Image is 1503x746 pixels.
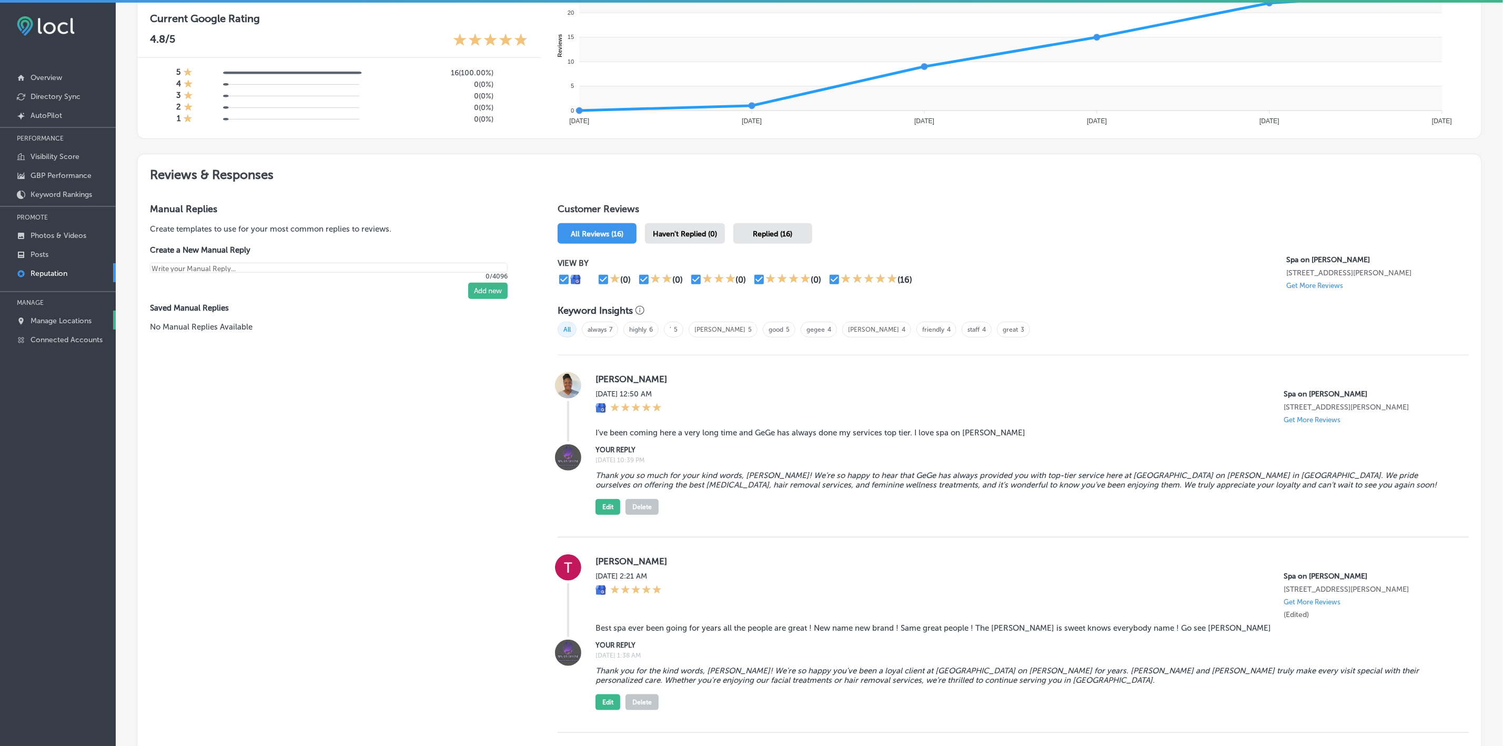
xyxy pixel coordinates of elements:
label: [PERSON_NAME] [596,374,1452,384]
tspan: 5 [571,83,574,89]
button: Delete [626,499,659,515]
label: Saved Manual Replies [150,303,524,313]
div: 1 Star [184,102,193,114]
h4: 4 [176,79,181,91]
label: YOUR REPLY [596,641,1452,649]
p: VIEW BY [558,258,1287,268]
h1: Customer Reviews [558,203,1469,219]
img: Image [555,640,581,666]
h4: 1 [177,114,180,125]
label: [DATE] 1:38 AM [596,652,1452,659]
a: good [769,326,783,333]
h5: 0 ( 0% ) [385,103,493,112]
p: Keyword Rankings [31,190,92,199]
a: highly [629,326,647,333]
p: No Manual Replies Available [150,321,524,333]
h4: 5 [176,67,180,79]
a: 4 [982,326,986,333]
p: AutoPilot [31,111,62,120]
p: Create templates to use for your most common replies to reviews. [150,223,524,235]
tspan: [DATE] [914,117,934,125]
a: ’ [670,326,671,333]
div: (0) [620,275,631,285]
tspan: 15 [567,34,573,41]
p: Directory Sync [31,92,80,101]
tspan: [DATE] [1432,117,1452,125]
p: Photos & Videos [31,231,86,240]
a: 5 [748,326,752,333]
div: 5 Stars [841,273,897,286]
h3: Manual Replies [150,203,524,215]
a: friendly [922,326,944,333]
label: Create a New Manual Reply [150,245,508,255]
h5: 0 ( 0% ) [385,115,493,124]
tspan: 10 [567,58,573,65]
tspan: 20 [567,9,573,16]
blockquote: Best spa ever been going for years all the people are great ! New name new brand ! Same great peo... [596,623,1452,633]
div: 1 Star [184,79,193,91]
h4: 2 [176,102,181,114]
h5: 16 ( 100.00% ) [385,68,493,77]
div: 1 Star [184,91,193,102]
div: 5 Stars [610,585,662,596]
p: 2301 Devine Street [1284,403,1452,412]
a: staff [967,326,980,333]
div: 3 Stars [702,273,736,286]
p: 2301 Devine Street [1284,585,1452,594]
tspan: [DATE] [1259,117,1279,125]
p: 0/4096 [150,273,508,280]
label: [DATE] 12:50 AM [596,390,662,399]
tspan: 0 [571,107,574,114]
p: Spa on Devine [1287,255,1469,264]
h5: 0 ( 0% ) [385,80,493,89]
a: 4 [947,326,951,333]
h2: Reviews & Responses [137,154,1481,191]
tspan: [DATE] [569,117,589,125]
a: gegee [806,326,825,333]
img: fda3e92497d09a02dc62c9cd864e3231.png [17,16,75,36]
a: 4 [828,326,831,333]
a: great [1003,326,1018,333]
label: [DATE] 10:39 PM [596,456,1452,464]
a: 4 [902,326,905,333]
a: 5 [786,326,790,333]
a: [PERSON_NAME] [694,326,745,333]
label: [DATE] 2:21 AM [596,572,662,581]
div: 5 Stars [610,403,662,414]
a: always [588,326,607,333]
p: Visibility Score [31,152,79,161]
button: Add new [468,283,508,299]
blockquote: Thank you so much for your kind words, [PERSON_NAME]! We’re so happy to hear that GeGe has always... [596,471,1452,490]
div: 4 Stars [765,273,811,286]
span: Haven't Replied (0) [653,230,717,238]
div: (0) [811,275,821,285]
div: 4.8 Stars [453,33,528,49]
a: [PERSON_NAME] [848,326,899,333]
blockquote: I’ve been coming here a very long time and GeGe has always done my services top tier. I love spa ... [596,428,1452,437]
img: Image [555,444,581,471]
button: Edit [596,694,620,710]
p: GBP Performance [31,171,92,180]
div: 1 Star [610,273,620,286]
label: YOUR REPLY [596,446,1452,454]
p: Spa on Devine [1284,572,1452,581]
div: 1 Star [183,67,193,79]
span: All Reviews (16) [571,230,623,238]
div: 1 Star [183,114,193,125]
p: Posts [31,250,48,259]
p: Connected Accounts [31,335,103,344]
p: Get More Reviews [1287,282,1344,290]
a: 3 [1021,326,1024,333]
p: Overview [31,73,62,82]
h5: 0 ( 0% ) [385,92,493,101]
p: 2301 Devine Street Columbia, SC 29205, US [1287,268,1469,277]
h3: Keyword Insights [558,305,633,316]
text: Reviews [556,34,562,57]
button: Delete [626,694,659,710]
span: Replied (16) [753,230,793,238]
p: Spa on Devine [1284,390,1452,399]
a: 7 [609,326,612,333]
p: Get More Reviews [1284,416,1340,424]
h4: 3 [176,91,181,102]
label: [PERSON_NAME] [596,556,1452,566]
